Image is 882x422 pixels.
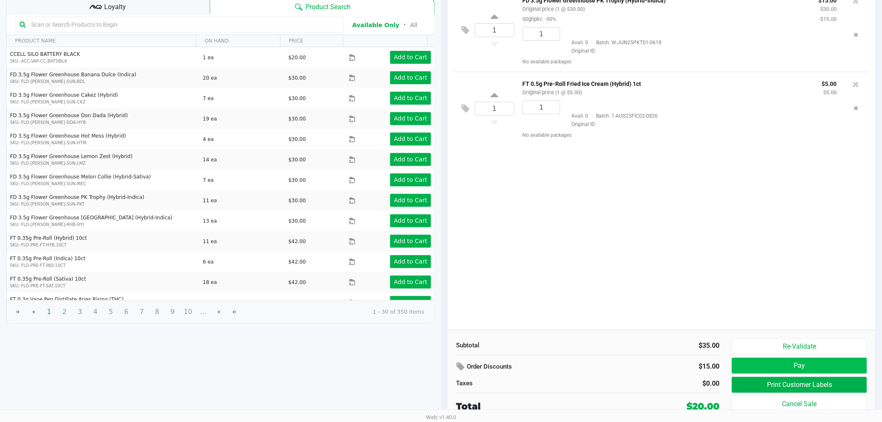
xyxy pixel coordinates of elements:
[7,170,199,190] td: FD 3.5g Flower Greenhouse Melon Collie (Hybrid-Sativa)
[390,235,431,248] button: Add to Cart
[7,190,199,211] td: FD 3.5g Flower Greenhouse PK Trophy (Hybrid-Indica)
[199,68,285,88] td: 20 ea
[394,95,427,101] app-button-loader: Add to Cart
[824,89,837,95] small: $5.00
[410,21,417,30] button: All
[288,136,306,142] span: $30.00
[390,296,431,309] button: Add to Cart
[10,99,196,105] p: SKU: FLO-[PERSON_NAME]-SUN-CKZ
[589,40,596,45] span: ·
[566,40,662,45] span: Avail: 0 Batch: W-JUN25PKT01-0618
[249,308,424,316] kendo-pager-info: 1 - 30 of 350 items
[10,262,196,269] p: SKU: FLO-PRE-FT-IND.10CT
[7,251,199,272] td: FT 0.35g Pre-Roll (Indica) 10ct
[30,309,37,315] span: Go to the previous page
[199,190,285,211] td: 11 ea
[10,119,196,126] p: SKU: FLO-[PERSON_NAME]-DDA-HYB
[7,35,434,300] div: Data table
[10,201,196,207] p: SKU: FLO-[PERSON_NAME]-SUN-PKT
[732,396,867,412] button: Cancel Sale
[7,231,199,251] td: FT 0.35g Pre-Roll (Hybrid) 10ct
[390,276,431,289] button: Add to Cart
[566,113,658,119] span: Avail: 0 Batch: 1-AUG25FIC02-0826
[10,221,196,228] p: SKU: FLO-[PERSON_NAME]-RHB-HYI
[394,176,427,183] app-button-loader: Add to Cart
[394,54,427,60] app-button-loader: Add to Cart
[118,304,134,320] span: Page 6
[199,149,285,170] td: 14 ea
[288,198,306,203] span: $30.00
[10,181,196,187] p: SKU: FLO-[PERSON_NAME]-SUN-MEC
[594,379,719,389] div: $0.00
[288,300,306,306] span: $35.00
[390,92,431,105] button: Add to Cart
[390,194,431,207] button: Add to Cart
[456,359,628,374] div: Order Discounts
[199,292,285,313] td: 15 ea
[543,16,556,22] span: -50%
[7,129,199,149] td: FD 3.5g Flower Greenhouse Hot Mess (Hybrid)
[199,88,285,108] td: 7 ea
[732,377,867,393] button: Print Customer Labels
[15,309,21,315] span: Go to the first page
[25,304,41,320] span: Go to the previous page
[72,304,88,320] span: Page 3
[10,283,196,289] p: SKU: FLO-PRE-FT-SAT.10CT
[199,47,285,68] td: 1 ea
[41,304,57,320] span: Page 1
[640,359,720,374] div: $15.00
[456,379,581,388] div: Taxes
[288,55,306,60] span: $20.00
[523,78,809,87] p: FT 0.5g Pre-Roll Fried Ice Cream (Hybrid) 1ct
[7,211,199,231] td: FD 3.5g Flower Greenhouse [GEOGRAPHIC_DATA] (Hybrid-Indica)
[216,309,223,315] span: Go to the next page
[394,258,427,265] app-button-loader: Add to Cart
[394,299,427,306] app-button-loader: Add to Cart
[851,100,862,116] button: Remove the package from the orderLine
[180,304,196,320] span: Page 10
[10,242,196,248] p: SKU: FLO-PRE-FT-HYB.10CT
[288,75,306,81] span: $30.00
[7,47,199,68] td: CCELL SILO BATTERY BLACK
[394,197,427,203] app-button-loader: Add to Cart
[134,304,150,320] span: Page 7
[199,170,285,190] td: 7 ea
[594,341,719,351] div: $35.00
[523,131,863,139] div: No available packages
[280,35,343,47] th: PRICE
[390,214,431,227] button: Add to Cart
[288,279,306,285] span: $42.00
[288,116,306,122] span: $30.00
[390,255,431,268] button: Add to Cart
[227,304,243,320] span: Go to the last page
[390,153,431,166] button: Add to Cart
[306,2,351,12] span: Product Search
[10,304,26,320] span: Go to the first page
[819,16,837,22] small: -$15.00
[394,279,427,285] app-button-loader: Add to Cart
[7,35,196,47] th: PRODUCT NAME
[390,173,431,186] button: Add to Cart
[394,238,427,244] app-button-loader: Add to Cart
[589,113,596,119] span: ·
[28,18,339,31] input: Scan or Search Products to Begin
[288,259,306,265] span: $42.00
[149,304,165,320] span: Page 8
[390,51,431,64] button: Add to Cart
[288,95,306,101] span: $30.00
[822,78,837,87] p: $5.00
[566,47,837,55] span: Original ID:
[57,304,73,320] span: Page 2
[199,129,285,149] td: 4 ea
[288,177,306,183] span: $30.00
[7,108,199,129] td: FD 3.5g Flower Greenhouse Don Dada (Hybrid)
[10,160,196,166] p: SKU: FLO-[PERSON_NAME]-SUN-LMZ
[288,218,306,224] span: $30.00
[103,304,119,320] span: Page 5
[10,58,196,64] p: SKU: ACC-VAP-CC-BATSIBLK
[7,88,199,108] td: FD 3.5g Flower Greenhouse Cakez (Hybrid)
[195,304,211,320] span: Page 11
[10,78,196,85] p: SKU: FLO-[PERSON_NAME]-SUN-BDL
[199,108,285,129] td: 19 ea
[523,58,863,65] div: No available packages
